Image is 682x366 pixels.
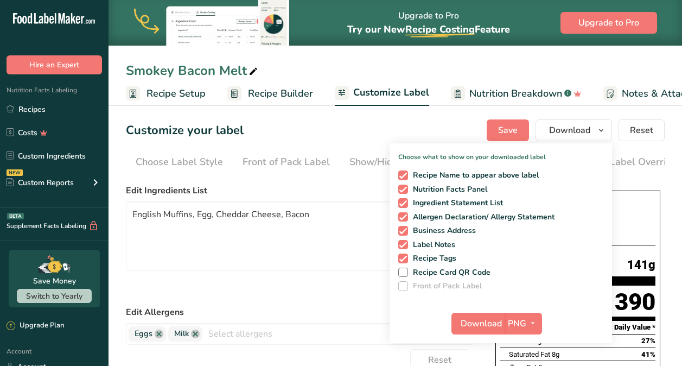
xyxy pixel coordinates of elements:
span: Customize Label [353,85,429,100]
span: Milk [174,328,189,340]
span: PNG [508,317,526,330]
span: Front of Pack Label [408,281,482,291]
div: 390 [615,288,655,317]
span: 141g [627,258,655,272]
div: BETA [7,213,24,219]
span: Save [498,124,518,137]
span: Label Notes [408,240,456,250]
span: 41% [641,350,655,358]
a: Recipe Builder [227,81,313,106]
span: Recipe Name to appear above label [408,171,539,180]
button: Hire an Expert [7,55,102,74]
span: Recipe Setup [146,86,206,101]
button: Reset [619,119,665,141]
span: Ingredient Statement List [408,198,503,208]
span: Switch to Yearly [26,291,82,301]
span: Nutrition Breakdown [469,86,562,101]
span: Recipe Builder [248,86,313,101]
span: Reset [630,124,653,137]
div: Save Money [33,275,76,287]
button: PNG [505,313,542,335]
span: Download [461,317,502,330]
span: Saturated Fat [509,350,550,358]
span: Recipe Tags [408,254,457,263]
div: Front of Pack Label [243,155,330,169]
a: Customize Label [335,80,429,106]
div: Upgrade to Pro [347,1,510,46]
button: Switch to Yearly [17,289,92,303]
p: Choose what to show on your downloaded label [390,143,612,162]
h1: Customize your label [126,122,244,140]
div: Smokey Bacon Melt [126,61,260,80]
span: 8g [552,350,559,358]
input: Select allergens [202,325,473,342]
div: Upgrade Plan [7,320,64,331]
span: Business Address [408,226,476,236]
div: Show/Hide Nutrients [349,155,443,169]
span: 27% [641,337,655,345]
span: Try our New Feature [347,23,510,36]
div: Custom Reports [7,177,74,188]
button: Download [451,313,505,335]
iframe: Intercom live chat [645,329,671,355]
span: Upgrade to Pro [578,16,639,29]
label: Edit Ingredients List [126,184,474,197]
div: NEW [7,169,23,176]
button: Upgrade to Pro [560,12,657,34]
span: Nutrition Facts Panel [408,185,488,194]
div: Choose Label Style [136,155,223,169]
button: Save [487,119,529,141]
span: Recipe Card QR Code [408,268,491,277]
a: Nutrition Breakdown [451,81,582,106]
span: Download [549,124,590,137]
span: Recipe Costing [405,23,475,36]
span: Allergen Declaration/ Allergy Statement [408,212,555,222]
button: Download [536,119,612,141]
label: Edit Allergens [126,306,474,319]
span: Eggs [135,328,152,340]
a: Recipe Setup [126,81,206,106]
